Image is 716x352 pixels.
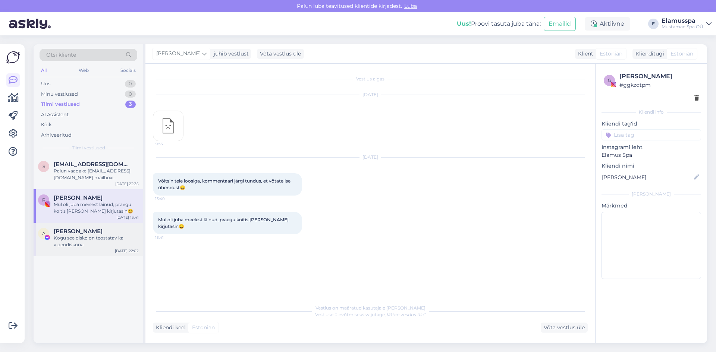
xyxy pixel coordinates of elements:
[41,80,50,88] div: Uus
[115,181,139,187] div: [DATE] 22:35
[54,228,103,235] span: Allan Peramets
[385,312,426,317] i: „Võtke vestlus üle”
[6,50,20,64] img: Askly Logo
[119,66,137,75] div: Socials
[402,3,419,9] span: Luba
[575,50,593,58] div: Klient
[158,217,290,229] span: Mul oli juba meelest läinud, praegu koitis [PERSON_NAME] kirjutasin😄
[153,76,588,82] div: Vestlus algas
[211,50,249,58] div: juhib vestlust
[315,305,425,311] span: Vestlus on määratud kasutajale [PERSON_NAME]
[40,66,48,75] div: All
[541,323,588,333] div: Võta vestlus üle
[632,50,664,58] div: Klienditugi
[54,168,139,181] div: Palun vaadake [EMAIL_ADDRESS][DOMAIN_NAME] mailboxi. Kinkekaardid nähatavasti läksid Teil junk-ma...
[457,19,541,28] div: Proovi tasuta juba täna:
[54,235,139,248] div: Kogu see disko on teostatav ka videodiskona.
[43,164,45,169] span: s
[608,77,611,83] span: g
[155,235,183,240] span: 13:41
[41,111,69,118] div: AI Assistent
[602,129,701,140] input: Lisa tag
[155,196,183,202] span: 13:40
[602,202,701,210] p: Märkmed
[602,173,693,181] input: Lisa nimi
[662,24,703,30] div: Mustamäe Spa OÜ
[544,17,576,31] button: Emailid
[41,101,80,108] div: Tiimi vestlused
[619,81,699,89] div: # ggkzdtpm
[192,324,215,332] span: Estonian
[41,131,72,139] div: Arhiveeritud
[41,91,78,98] div: Minu vestlused
[602,109,701,115] div: Kliendi info
[602,162,701,170] p: Kliendi nimi
[602,151,701,159] p: Elamus Spa
[125,101,136,108] div: 3
[125,80,136,88] div: 0
[457,20,471,27] b: Uus!
[42,231,45,236] span: A
[662,18,703,24] div: Elamusspa
[153,154,588,161] div: [DATE]
[115,248,139,254] div: [DATE] 22:02
[72,145,105,151] span: Tiimi vestlused
[54,194,103,201] span: RAINER BÕKOV
[153,91,588,98] div: [DATE]
[54,201,139,215] div: Mul oli juba meelest läinud, praegu koitis [PERSON_NAME] kirjutasin😄
[156,50,201,58] span: [PERSON_NAME]
[42,197,45,203] span: R
[602,120,701,128] p: Kliendi tag'id
[116,215,139,220] div: [DATE] 13:41
[54,161,131,168] span: shoptory@gmail.com
[619,72,699,81] div: [PERSON_NAME]
[46,51,76,59] span: Otsi kliente
[257,49,304,59] div: Võta vestlus üle
[602,191,701,197] div: [PERSON_NAME]
[41,121,52,129] div: Kõik
[600,50,622,58] span: Estonian
[662,18,712,30] a: ElamusspaMustamäe Spa OÜ
[585,17,630,31] div: Aktiivne
[153,111,183,141] img: attachment
[648,19,659,29] div: E
[671,50,693,58] span: Estonian
[156,141,183,147] span: 9:33
[153,324,186,332] div: Kliendi keel
[315,312,426,317] span: Vestluse ülevõtmiseks vajutage
[158,178,292,190] span: Võitsin teie loosiga, kommentaari järgi tundus, et võtate ise ühendust😄
[77,66,90,75] div: Web
[602,143,701,151] p: Instagrami leht
[125,91,136,98] div: 0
